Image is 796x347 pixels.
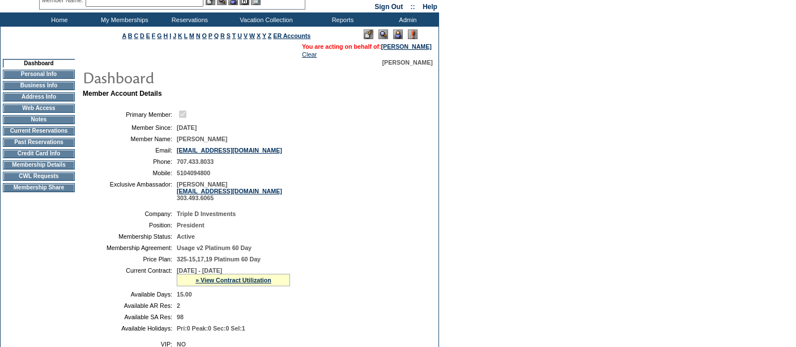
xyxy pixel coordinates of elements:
td: Credit Card Info [3,149,75,158]
span: 2 [177,302,180,309]
a: » View Contract Utilization [195,277,271,283]
a: X [257,32,261,39]
span: President [177,222,205,228]
td: Price Plan: [87,256,172,263]
img: View Mode [378,29,388,39]
td: Business Info [3,81,75,90]
td: Dashboard [3,59,75,67]
span: 5104094800 [177,170,210,176]
td: My Memberships [91,12,156,27]
td: CWL Requests [3,172,75,181]
td: Membership Details [3,160,75,170]
a: I [169,32,171,39]
a: G [157,32,161,39]
td: Notes [3,115,75,124]
img: pgTtlDashboard.gif [82,66,309,88]
a: H [164,32,168,39]
td: Home [25,12,91,27]
td: Phone: [87,158,172,165]
a: Z [268,32,272,39]
a: T [232,32,236,39]
span: Triple D Investments [177,210,236,217]
td: Web Access [3,104,75,113]
td: Reports [309,12,374,27]
b: Member Account Details [83,90,162,98]
td: Member Name: [87,136,172,142]
td: Position: [87,222,172,228]
span: :: [411,3,415,11]
td: Available AR Res: [87,302,172,309]
a: P [208,32,212,39]
td: Address Info [3,92,75,101]
span: 15.00 [177,291,192,298]
td: Vacation Collection [221,12,309,27]
td: Mobile: [87,170,172,176]
span: 707.433.8033 [177,158,214,165]
a: M [189,32,194,39]
a: [PERSON_NAME] [381,43,432,50]
span: [DATE] [177,124,197,131]
a: K [178,32,182,39]
td: Current Reservations [3,126,75,136]
a: J [173,32,176,39]
td: Available SA Res: [87,314,172,320]
a: D [140,32,144,39]
a: Help [423,3,437,11]
a: ER Accounts [273,32,310,39]
span: Pri:0 Peak:0 Sec:0 Sel:1 [177,325,245,332]
td: Membership Share [3,183,75,192]
a: N [196,32,201,39]
span: [PERSON_NAME] [177,136,227,142]
td: Email: [87,147,172,154]
td: Available Holidays: [87,325,172,332]
img: Edit Mode [364,29,373,39]
td: Company: [87,210,172,217]
span: 98 [177,314,184,320]
td: Member Since: [87,124,172,131]
a: L [184,32,188,39]
a: E [146,32,150,39]
span: [PERSON_NAME] [382,59,433,66]
img: Impersonate [393,29,403,39]
td: Primary Member: [87,109,172,120]
a: W [249,32,255,39]
td: Available Days: [87,291,172,298]
td: Admin [374,12,439,27]
span: Usage v2 Platinum 60 Day [177,244,252,251]
a: B [128,32,133,39]
span: [PERSON_NAME] 303.493.6065 [177,181,282,201]
a: O [202,32,207,39]
a: R [220,32,225,39]
td: Past Reservations [3,138,75,147]
span: Active [177,233,195,240]
a: Y [262,32,266,39]
td: Reservations [156,12,221,27]
span: [DATE] - [DATE] [177,267,222,274]
a: V [244,32,248,39]
a: S [227,32,231,39]
a: [EMAIL_ADDRESS][DOMAIN_NAME] [177,188,282,194]
td: Membership Status: [87,233,172,240]
a: U [237,32,242,39]
a: [EMAIL_ADDRESS][DOMAIN_NAME] [177,147,282,154]
span: You are acting on behalf of: [302,43,432,50]
img: Log Concern/Member Elevation [408,29,418,39]
a: C [134,32,138,39]
span: 325-15,17,19 Platinum 60 Day [177,256,261,263]
td: Current Contract: [87,267,172,286]
a: A [122,32,126,39]
td: Membership Agreement: [87,244,172,251]
a: Sign Out [374,3,403,11]
a: F [152,32,156,39]
a: Clear [302,51,317,58]
a: Q [214,32,219,39]
td: Personal Info [3,70,75,79]
td: Exclusive Ambassador: [87,181,172,201]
